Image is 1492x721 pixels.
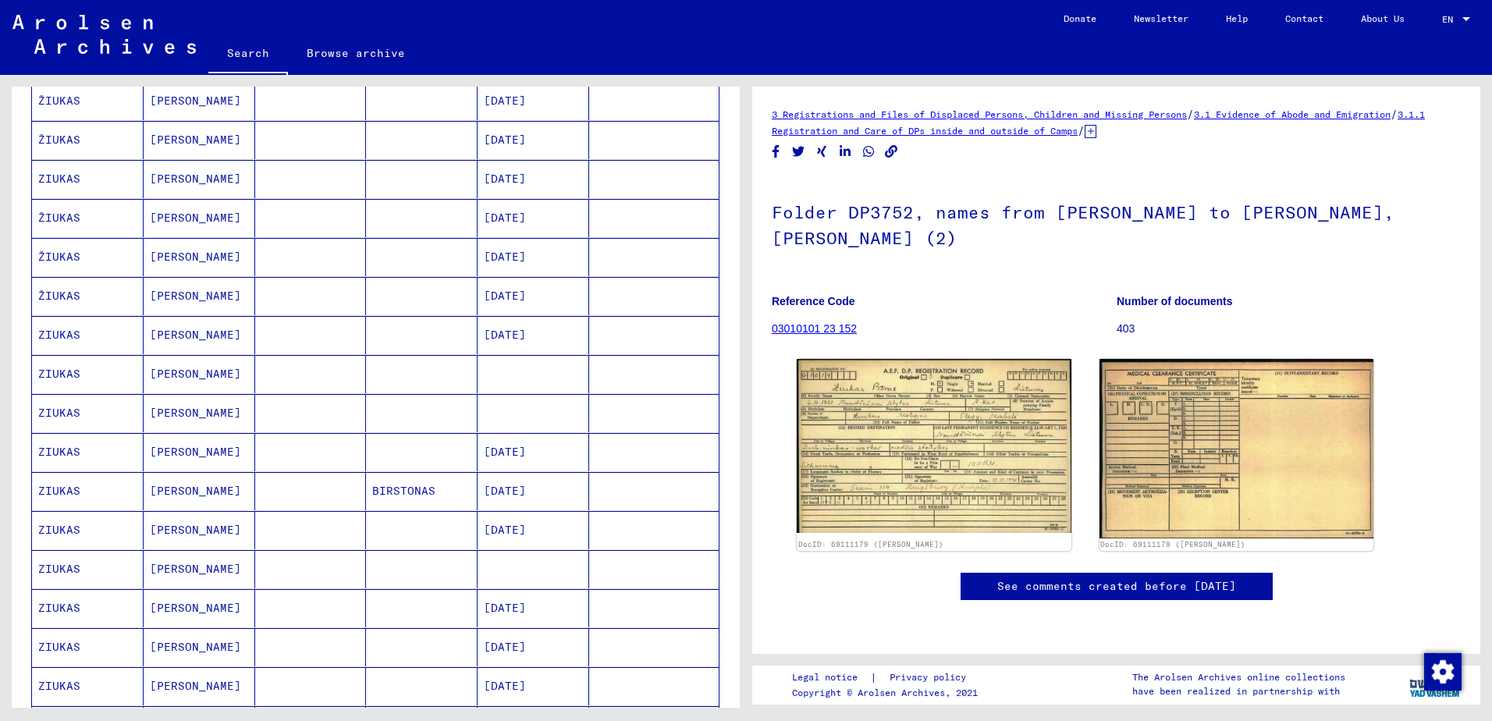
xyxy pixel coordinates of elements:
[32,472,144,510] mat-cell: ZIUKAS
[32,394,144,432] mat-cell: ZIUKAS
[1187,107,1194,121] span: /
[32,667,144,705] mat-cell: ZIUKAS
[144,82,255,120] mat-cell: [PERSON_NAME]
[478,472,589,510] mat-cell: [DATE]
[797,359,1071,533] img: 001.jpg
[32,199,144,237] mat-cell: ŽIUKAS
[478,82,589,120] mat-cell: [DATE]
[1391,107,1398,121] span: /
[32,550,144,588] mat-cell: ZIUKAS
[144,160,255,198] mat-cell: [PERSON_NAME]
[32,238,144,276] mat-cell: ŽIUKAS
[1117,321,1461,337] p: 403
[478,589,589,627] mat-cell: [DATE]
[144,238,255,276] mat-cell: [PERSON_NAME]
[837,142,854,162] button: Share on LinkedIn
[478,511,589,549] mat-cell: [DATE]
[1423,652,1461,690] div: Change consent
[32,82,144,120] mat-cell: ŽIUKAS
[877,669,985,686] a: Privacy policy
[32,160,144,198] mat-cell: ZIUKAS
[144,121,255,159] mat-cell: [PERSON_NAME]
[366,472,478,510] mat-cell: BIRSTONAS
[12,15,196,54] img: Arolsen_neg.svg
[861,142,877,162] button: Share on WhatsApp
[144,433,255,471] mat-cell: [PERSON_NAME]
[1117,295,1233,307] b: Number of documents
[32,121,144,159] mat-cell: ŽIUKAS
[792,686,985,700] p: Copyright © Arolsen Archives, 2021
[1406,665,1465,704] img: yv_logo.png
[144,277,255,315] mat-cell: [PERSON_NAME]
[1099,359,1374,538] img: 002.jpg
[1100,540,1245,549] a: DocID: 69111179 ([PERSON_NAME])
[32,628,144,666] mat-cell: ZIUKAS
[478,277,589,315] mat-cell: [DATE]
[32,277,144,315] mat-cell: ŽIUKAS
[792,669,870,686] a: Legal notice
[1424,653,1462,691] img: Change consent
[772,295,855,307] b: Reference Code
[792,669,985,686] div: |
[144,355,255,393] mat-cell: [PERSON_NAME]
[144,316,255,354] mat-cell: [PERSON_NAME]
[772,322,857,335] a: 03010101 23 152
[144,472,255,510] mat-cell: [PERSON_NAME]
[144,589,255,627] mat-cell: [PERSON_NAME]
[1132,670,1345,684] p: The Arolsen Archives online collections
[32,433,144,471] mat-cell: ZIUKAS
[478,160,589,198] mat-cell: [DATE]
[144,199,255,237] mat-cell: [PERSON_NAME]
[997,578,1236,595] a: See comments created before [DATE]
[478,238,589,276] mat-cell: [DATE]
[772,108,1187,120] a: 3 Registrations and Files of Displaced Persons, Children and Missing Persons
[144,511,255,549] mat-cell: [PERSON_NAME]
[32,511,144,549] mat-cell: ZIUKAS
[478,199,589,237] mat-cell: [DATE]
[478,667,589,705] mat-cell: [DATE]
[288,34,424,72] a: Browse archive
[478,316,589,354] mat-cell: [DATE]
[1078,123,1085,137] span: /
[144,394,255,432] mat-cell: [PERSON_NAME]
[772,176,1461,271] h1: Folder DP3752, names from [PERSON_NAME] to [PERSON_NAME], [PERSON_NAME] (2)
[144,667,255,705] mat-cell: [PERSON_NAME]
[144,628,255,666] mat-cell: [PERSON_NAME]
[478,628,589,666] mat-cell: [DATE]
[814,142,830,162] button: Share on Xing
[768,142,784,162] button: Share on Facebook
[790,142,807,162] button: Share on Twitter
[1132,684,1345,698] p: have been realized in partnership with
[32,316,144,354] mat-cell: ZIUKAS
[478,121,589,159] mat-cell: [DATE]
[798,540,943,549] a: DocID: 69111179 ([PERSON_NAME])
[32,355,144,393] mat-cell: ZIUKAS
[1442,14,1459,25] span: EN
[144,550,255,588] mat-cell: [PERSON_NAME]
[478,433,589,471] mat-cell: [DATE]
[883,142,900,162] button: Copy link
[1194,108,1391,120] a: 3.1 Evidence of Abode and Emigration
[32,589,144,627] mat-cell: ZIUKAS
[208,34,288,75] a: Search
